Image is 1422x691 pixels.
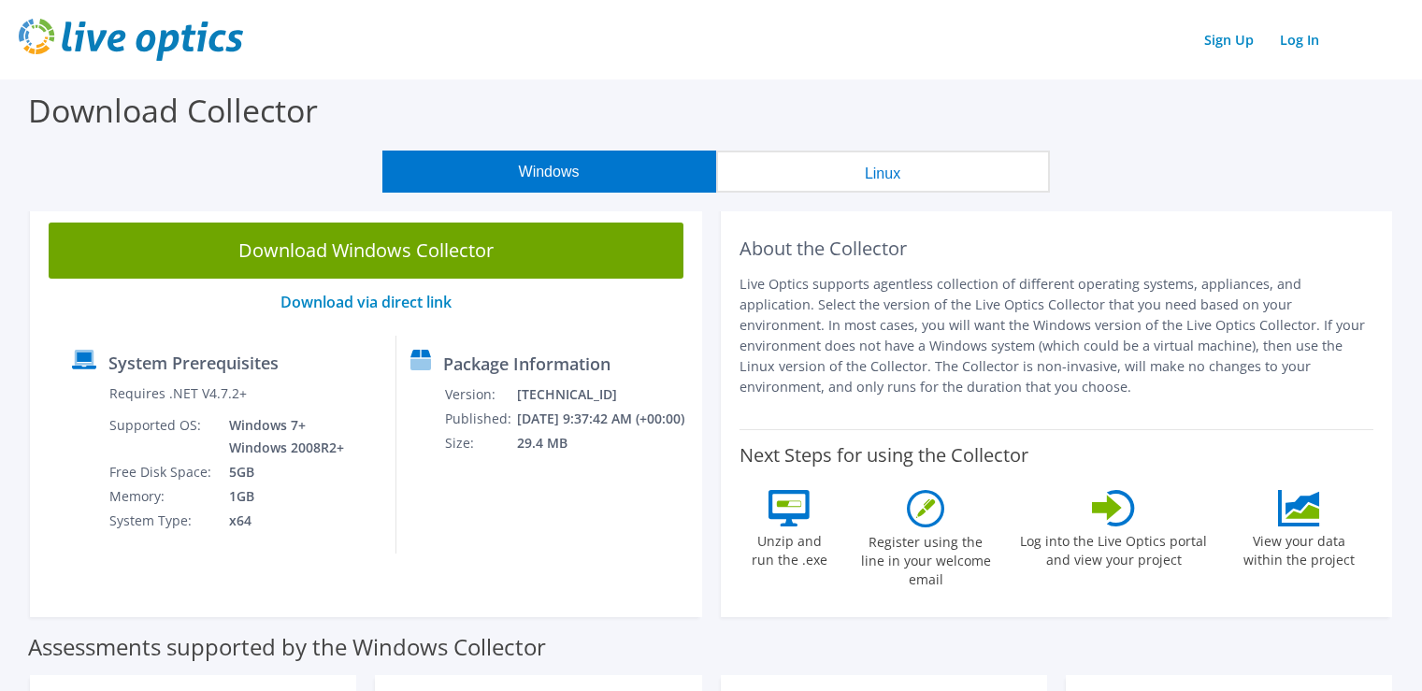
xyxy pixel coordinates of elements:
[280,292,452,312] a: Download via direct link
[1231,526,1366,569] label: View your data within the project
[740,238,1374,260] h2: About the Collector
[1271,26,1329,53] a: Log In
[1019,526,1208,569] label: Log into the Live Optics portal and view your project
[444,382,516,407] td: Version:
[215,413,348,460] td: Windows 7+ Windows 2008R2+
[215,484,348,509] td: 1GB
[382,151,716,193] button: Windows
[28,638,546,656] label: Assessments supported by the Windows Collector
[740,444,1028,467] label: Next Steps for using the Collector
[516,431,694,455] td: 29.4 MB
[855,527,996,589] label: Register using the line in your welcome email
[746,526,832,569] label: Unzip and run the .exe
[516,407,694,431] td: [DATE] 9:37:42 AM (+00:00)
[740,274,1374,397] p: Live Optics supports agentless collection of different operating systems, appliances, and applica...
[444,431,516,455] td: Size:
[443,354,610,373] label: Package Information
[516,382,694,407] td: [TECHNICAL_ID]
[1195,26,1263,53] a: Sign Up
[108,484,215,509] td: Memory:
[108,413,215,460] td: Supported OS:
[215,509,348,533] td: x64
[19,19,243,61] img: live_optics_svg.svg
[108,460,215,484] td: Free Disk Space:
[108,509,215,533] td: System Type:
[28,89,318,132] label: Download Collector
[444,407,516,431] td: Published:
[716,151,1050,193] button: Linux
[215,460,348,484] td: 5GB
[109,384,247,403] label: Requires .NET V4.7.2+
[49,223,683,279] a: Download Windows Collector
[108,353,279,372] label: System Prerequisites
